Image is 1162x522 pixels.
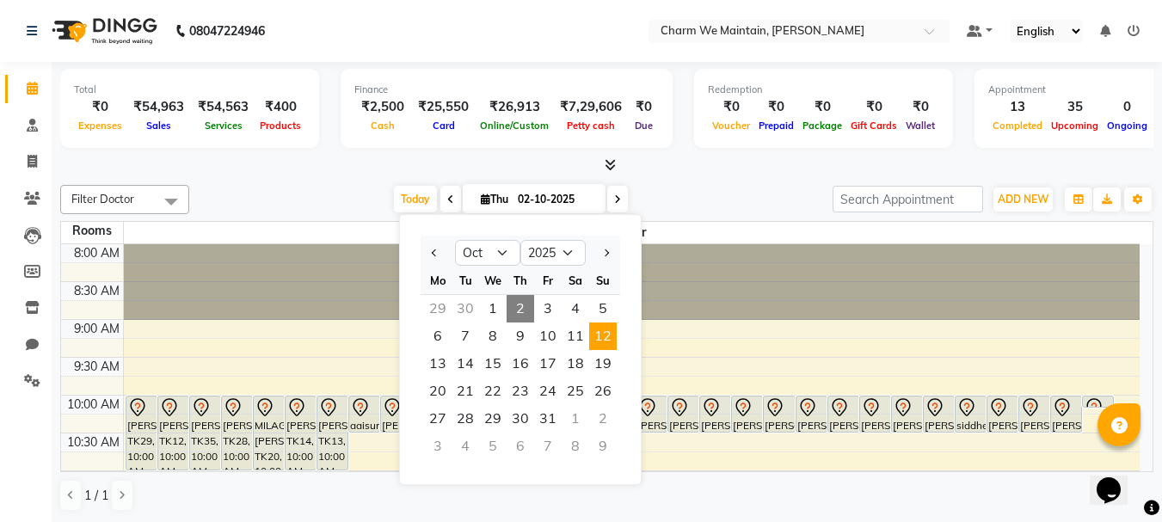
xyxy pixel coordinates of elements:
[142,120,175,132] span: Sales
[589,322,617,350] span: 12
[589,295,617,322] span: 5
[124,222,1140,243] span: Floor
[754,97,798,117] div: ₹0
[424,350,452,378] span: 13
[798,120,846,132] span: Package
[507,322,534,350] span: 9
[71,244,123,262] div: 8:00 AM
[563,120,619,132] span: Petty cash
[507,405,534,433] span: 30
[553,97,629,117] div: ₹7,29,606
[668,396,698,432] div: [PERSON_NAME], TK22, 10:00 AM-10:30 AM, FACE TREATMENT
[562,322,589,350] div: Saturday, October 11, 2025
[507,433,534,460] div: Thursday, November 6, 2025
[636,396,667,432] div: [PERSON_NAME], TK10, 10:00 AM-10:30 AM, FACE TREATMENT
[562,405,589,433] div: Saturday, November 1, 2025
[71,358,123,376] div: 9:30 AM
[507,322,534,350] div: Thursday, October 9, 2025
[1103,120,1152,132] span: Ongoing
[452,322,479,350] div: Tuesday, October 7, 2025
[534,405,562,433] div: Friday, October 31, 2025
[1083,396,1113,407] div: [PERSON_NAME]˜Ž [PERSON_NAME] TONDVALKAR, TK15, 10:00 AM-10:10 AM, HAIR TREATMENT
[562,295,589,322] span: 4
[1051,396,1081,432] div: [PERSON_NAME], TK02, 10:00 AM-10:30 AM, FACE TREATMENT
[1090,453,1145,505] iframe: chat widget
[476,120,553,132] span: Online/Custom
[520,240,586,266] select: Select year
[562,378,589,405] div: Saturday, October 25, 2025
[479,295,507,322] div: Wednesday, October 1, 2025
[222,396,252,470] div: [PERSON_NAME], TK28, 10:00 AM-11:00 AM, GLUTATHIONE IV DRIPS
[479,322,507,350] span: 8
[424,267,452,294] div: Mo
[452,350,479,378] span: 14
[892,396,922,432] div: [PERSON_NAME], TK05, 10:00 AM-10:30 AM, FACE TREATMENT
[846,97,901,117] div: ₹0
[589,295,617,322] div: Sunday, October 5, 2025
[708,83,939,97] div: Redemption
[126,396,157,470] div: [PERSON_NAME], TK29, 10:00 AM-11:00 AM, GFC
[452,322,479,350] span: 7
[479,267,507,294] div: We
[452,267,479,294] div: Tu
[589,378,617,405] span: 26
[479,350,507,378] span: 15
[956,396,986,432] div: siddheshrawale1089, TK24, 10:00 AM-10:30 AM, FACE TREATMENT
[562,350,589,378] div: Saturday, October 18, 2025
[255,120,305,132] span: Products
[479,433,507,460] div: Wednesday, November 5, 2025
[754,120,798,132] span: Prepaid
[534,322,562,350] span: 10
[562,322,589,350] span: 11
[846,120,901,132] span: Gift Cards
[534,350,562,378] span: 17
[562,295,589,322] div: Saturday, October 4, 2025
[796,396,827,432] div: [PERSON_NAME], TK04, 10:00 AM-10:30 AM, FACE TREATMENT
[833,186,983,212] input: Search Appointment
[629,97,659,117] div: ₹0
[479,405,507,433] span: 29
[452,405,479,433] div: Tuesday, October 28, 2025
[452,405,479,433] span: 28
[74,83,305,97] div: Total
[452,295,479,322] div: Tuesday, September 30, 2025
[354,83,659,97] div: Finance
[428,120,459,132] span: Card
[424,433,452,460] div: Monday, November 3, 2025
[534,433,562,460] div: Friday, November 7, 2025
[452,378,479,405] div: Tuesday, October 21, 2025
[1019,396,1049,432] div: [PERSON_NAME], TK08, 10:00 AM-10:30 AM, FACE TREATMENT
[71,192,134,206] span: Filter Doctor
[860,396,890,432] div: [PERSON_NAME], TK17, 10:00 AM-10:30 AM, FACE TREATMENT
[427,239,442,267] button: Previous month
[424,322,452,350] div: Monday, October 6, 2025
[424,378,452,405] span: 20
[599,239,613,267] button: Next month
[589,405,617,433] div: Sunday, November 2, 2025
[828,396,858,432] div: [PERSON_NAME], TK04, 10:00 AM-10:30 AM, FACE TREATMENT
[507,295,534,322] div: Thursday, October 2, 2025
[798,97,846,117] div: ₹0
[158,396,188,470] div: [PERSON_NAME], TK12, 10:00 AM-11:00 AM, GFC
[200,120,247,132] span: Services
[988,120,1047,132] span: Completed
[479,405,507,433] div: Wednesday, October 29, 2025
[191,97,255,117] div: ₹54,563
[317,396,347,470] div: [PERSON_NAME], TK13, 10:00 AM-11:00 AM, HAIR PRP
[424,405,452,433] span: 27
[513,187,599,212] input: 2025-10-02
[700,396,730,432] div: [PERSON_NAME] MORE, TK34, 10:00 AM-10:30 AM, CLASSIC GLUTA
[507,267,534,294] div: Th
[476,97,553,117] div: ₹26,913
[708,97,754,117] div: ₹0
[479,378,507,405] span: 22
[479,350,507,378] div: Wednesday, October 15, 2025
[507,378,534,405] div: Thursday, October 23, 2025
[366,120,399,132] span: Cash
[126,97,191,117] div: ₹54,963
[924,396,954,432] div: [PERSON_NAME], TK25, 10:00 AM-10:30 AM, FACE TREATMENT
[534,295,562,322] div: Friday, October 3, 2025
[901,97,939,117] div: ₹0
[71,282,123,300] div: 8:30 AM
[74,97,126,117] div: ₹0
